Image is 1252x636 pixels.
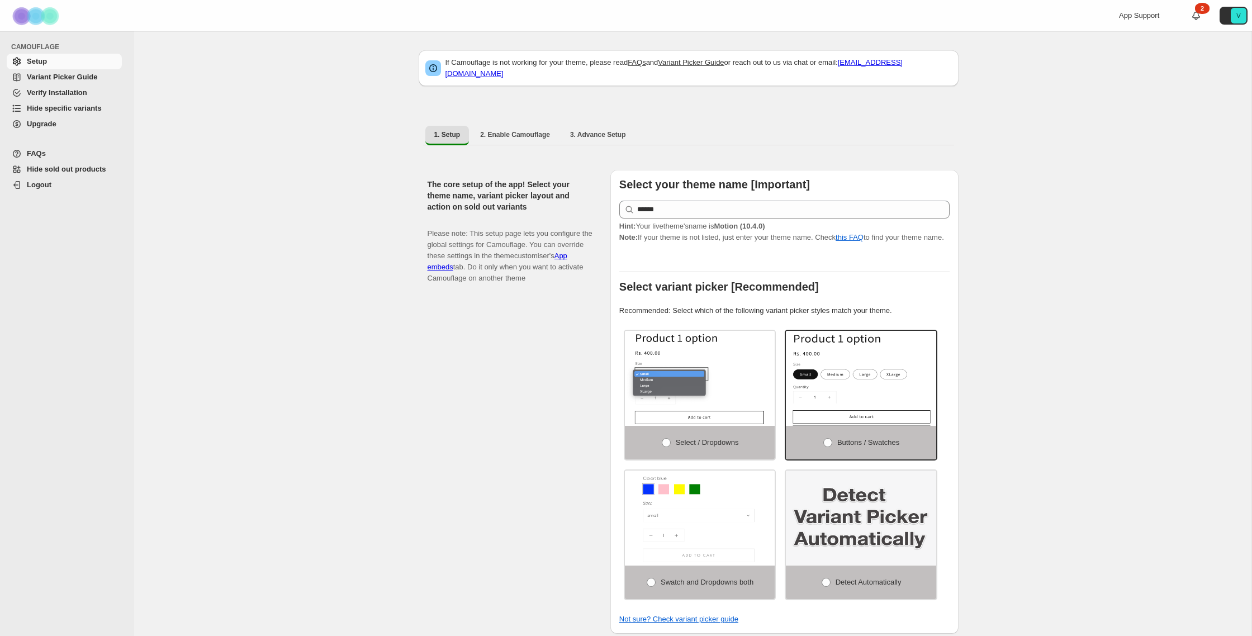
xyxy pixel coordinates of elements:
span: Hide sold out products [27,165,106,173]
a: Variant Picker Guide [658,58,724,67]
button: Avatar with initials V [1220,7,1248,25]
span: Your live theme's name is [619,222,765,230]
a: this FAQ [836,233,864,241]
span: CAMOUFLAGE [11,42,126,51]
div: 2 [1195,3,1210,14]
img: Camouflage [9,1,65,31]
span: Setup [27,57,47,65]
span: Upgrade [27,120,56,128]
h2: The core setup of the app! Select your theme name, variant picker layout and action on sold out v... [428,179,592,212]
a: Variant Picker Guide [7,69,122,85]
span: Select / Dropdowns [676,438,739,447]
a: Upgrade [7,116,122,132]
img: Detect Automatically [786,471,936,566]
span: FAQs [27,149,46,158]
p: If your theme is not listed, just enter your theme name. Check to find your theme name. [619,221,950,243]
a: Setup [7,54,122,69]
span: Variant Picker Guide [27,73,97,81]
span: Buttons / Swatches [837,438,899,447]
span: Hide specific variants [27,104,102,112]
p: Recommended: Select which of the following variant picker styles match your theme. [619,305,950,316]
span: Avatar with initials V [1231,8,1246,23]
a: Hide sold out products [7,162,122,177]
img: Select / Dropdowns [625,331,775,426]
span: Detect Automatically [836,578,902,586]
img: Swatch and Dropdowns both [625,471,775,566]
a: 2 [1191,10,1202,21]
strong: Note: [619,233,638,241]
p: If Camouflage is not working for your theme, please read and or reach out to us via chat or email: [445,57,952,79]
span: 1. Setup [434,130,461,139]
span: 2. Enable Camouflage [480,130,550,139]
img: Buttons / Swatches [786,331,936,426]
p: Please note: This setup page lets you configure the global settings for Camouflage. You can overr... [428,217,592,284]
a: Logout [7,177,122,193]
a: FAQs [7,146,122,162]
span: Swatch and Dropdowns both [661,578,753,586]
span: 3. Advance Setup [570,130,626,139]
a: FAQs [628,58,646,67]
strong: Hint: [619,222,636,230]
text: V [1236,12,1241,19]
b: Select your theme name [Important] [619,178,810,191]
span: App Support [1119,11,1159,20]
span: Verify Installation [27,88,87,97]
span: Logout [27,181,51,189]
a: Verify Installation [7,85,122,101]
a: Not sure? Check variant picker guide [619,615,738,623]
strong: Motion (10.4.0) [714,222,765,230]
b: Select variant picker [Recommended] [619,281,819,293]
a: Hide specific variants [7,101,122,116]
